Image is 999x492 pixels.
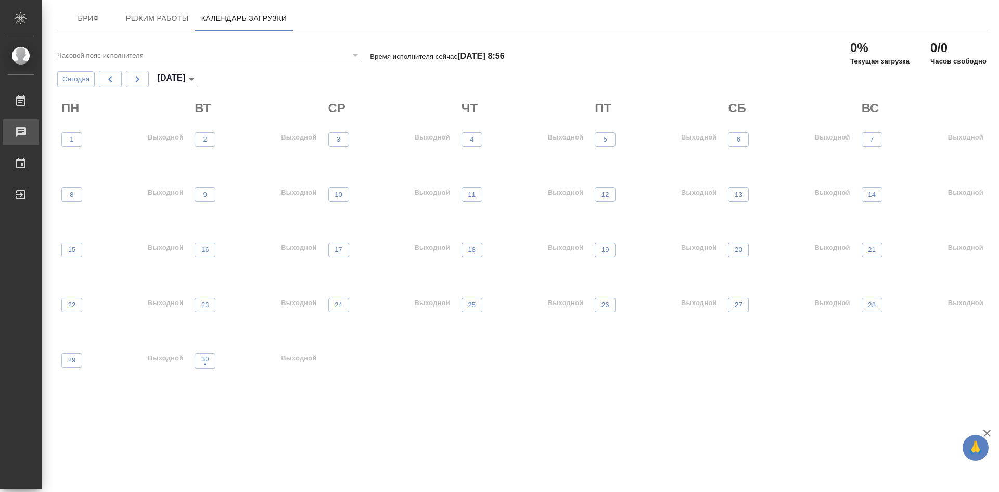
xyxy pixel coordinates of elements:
p: 6 [737,134,740,145]
p: 11 [468,190,476,200]
p: 14 [868,190,876,200]
p: 30 [201,354,209,364]
h2: ВТ [195,100,321,117]
p: Выходной [548,298,583,308]
button: 25 [462,298,482,312]
button: 8 [61,187,82,202]
h2: СР [328,100,454,117]
p: Текущая загрузка [850,56,910,67]
button: 2 [195,132,215,147]
p: Выходной [814,243,850,253]
h2: 0/0 [930,40,987,56]
p: Часов свободно [930,56,987,67]
span: Бриф [63,12,113,25]
p: 3 [337,134,340,145]
button: 4 [462,132,482,147]
p: 24 [335,300,342,310]
p: Выходной [281,187,316,198]
button: 12 [595,187,616,202]
button: 16 [195,243,215,257]
p: Выходной [281,243,316,253]
button: 23 [195,298,215,312]
p: 25 [468,300,476,310]
p: Выходной [281,132,316,143]
h4: [DATE] 8:56 [457,52,505,60]
button: 30• [195,353,215,369]
p: Выходной [681,298,716,308]
p: Выходной [415,187,450,198]
p: 22 [68,300,76,310]
p: 19 [601,245,609,255]
p: Выходной [415,132,450,143]
span: Календарь загрузки [201,12,287,25]
p: Выходной [948,298,983,308]
button: 9 [195,187,215,202]
p: 16 [201,245,209,255]
button: 17 [328,243,349,257]
p: Выходной [814,298,850,308]
p: Выходной [281,353,316,363]
button: 27 [728,298,749,312]
span: 🙏 [967,437,984,459]
button: 21 [862,243,882,257]
p: Выходной [148,243,183,253]
button: 1 [61,132,82,147]
h2: 0% [850,40,910,56]
p: 4 [470,134,473,145]
button: 5 [595,132,616,147]
p: Выходной [814,132,850,143]
p: Выходной [148,132,183,143]
p: 8 [70,190,73,200]
h2: ВС [862,100,988,117]
p: Выходной [681,187,716,198]
p: 1 [70,134,73,145]
p: Выходной [415,298,450,308]
button: 24 [328,298,349,312]
button: 6 [728,132,749,147]
p: 27 [735,300,742,310]
p: Выходной [681,132,716,143]
div: [DATE] [157,71,198,87]
p: 5 [603,134,607,145]
p: Выходной [148,353,183,363]
p: • [201,360,209,370]
p: 20 [735,245,742,255]
p: Выходной [948,187,983,198]
p: Выходной [548,187,583,198]
button: 26 [595,298,616,312]
button: 10 [328,187,349,202]
button: 🙏 [963,435,989,461]
p: 17 [335,245,342,255]
p: 2 [203,134,207,145]
h2: ПТ [595,100,721,117]
button: 29 [61,353,82,368]
p: Выходной [548,243,583,253]
button: 19 [595,243,616,257]
h2: СБ [728,100,854,117]
button: 28 [862,298,882,312]
button: 22 [61,298,82,312]
button: 18 [462,243,482,257]
p: Выходной [948,132,983,143]
button: 13 [728,187,749,202]
p: 12 [601,190,609,200]
p: 15 [68,245,76,255]
p: Выходной [948,243,983,253]
button: 11 [462,187,482,202]
span: Сегодня [62,73,89,85]
p: 13 [735,190,742,200]
p: 26 [601,300,609,310]
p: 29 [68,355,76,365]
p: 28 [868,300,876,310]
p: Выходной [281,298,316,308]
p: Время исполнителя сейчас [370,53,505,60]
button: Сегодня [57,71,95,87]
button: 3 [328,132,349,147]
p: 23 [201,300,209,310]
p: Выходной [148,298,183,308]
h2: ПН [61,100,187,117]
p: Выходной [148,187,183,198]
p: 9 [203,190,207,200]
p: Выходной [415,243,450,253]
button: 14 [862,187,882,202]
